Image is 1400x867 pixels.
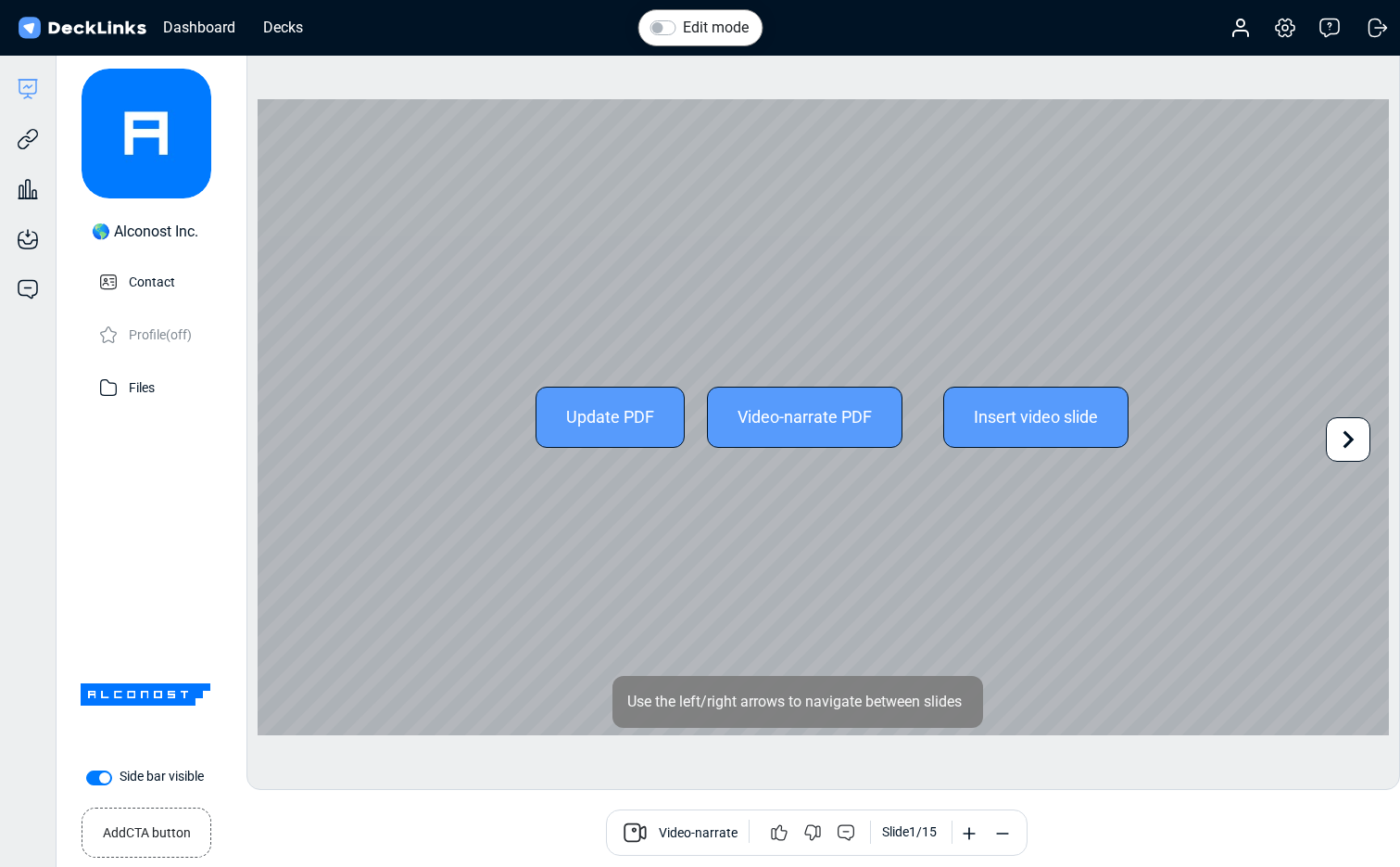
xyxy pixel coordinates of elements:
[129,375,155,398] p: Files
[659,823,738,846] span: Video-narrate
[683,17,749,39] label: Edit mode
[154,16,245,39] div: Dashboard
[15,15,149,42] img: DeckLinks
[92,221,198,243] div: 🌎 Alconost Inc.
[129,269,175,292] p: Contact
[707,387,902,448] div: Video-narrate PDF
[943,387,1129,448] div: Insert video slide
[103,816,191,843] small: Add CTA button
[129,322,192,345] p: Profile (off)
[81,630,210,759] img: Company Banner
[254,16,312,39] div: Decks
[536,387,685,448] div: Update PDF
[882,822,937,842] div: Slide 1 / 15
[120,767,204,786] label: Side bar visible
[82,69,211,198] img: avatar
